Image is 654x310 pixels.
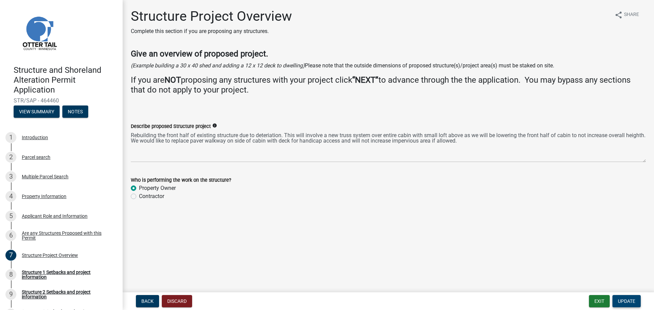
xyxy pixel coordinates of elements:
[22,214,88,218] div: Applicant Role and Information
[22,174,68,179] div: Multiple Parcel Search
[62,110,88,115] wm-modal-confirm: Notes
[22,135,48,140] div: Introduction
[589,295,610,307] button: Exit
[5,171,16,182] div: 3
[5,289,16,300] div: 9
[131,62,305,69] i: (Example building a 30 x 40 shed and adding a 12 x 12 deck to dwelling)
[22,194,66,199] div: Property Information
[609,8,644,21] button: shareShare
[22,253,78,258] div: Structure Project Overview
[14,97,109,104] span: STR/SAP - 464460
[162,295,192,307] button: Discard
[22,290,112,299] div: Structure 2 Setbacks and project information
[14,7,65,58] img: Otter Tail County, Minnesota
[5,230,16,241] div: 6
[131,27,292,35] p: Complete this section if you are proposing any structures.
[614,11,623,19] i: share
[5,269,16,280] div: 8
[141,298,154,304] span: Back
[624,11,639,19] span: Share
[5,250,16,261] div: 7
[131,178,231,183] label: Who is performing the work on the structure?
[352,75,378,85] strong: “NEXT”
[139,192,164,200] label: Contractor
[5,132,16,143] div: 1
[131,8,292,25] h1: Structure Project Overview
[14,105,60,118] button: View Summary
[139,184,176,192] label: Property Owner
[22,270,112,279] div: Structure 1 Setbacks and project information
[618,298,635,304] span: Update
[131,75,646,95] h4: If you are proposing any structures with your project click to advance through the the applicatio...
[612,295,641,307] button: Update
[22,155,50,160] div: Parcel search
[14,65,117,95] h4: Structure and Shoreland Alteration Permit Application
[165,75,181,85] strong: NOT
[131,49,268,59] strong: Give an overview of proposed project.
[212,123,217,128] i: info
[62,105,88,118] button: Notes
[131,62,646,70] p: Please note that the outside dimensions of proposed structure(s)/project area(s) must be staked o...
[14,110,60,115] wm-modal-confirm: Summary
[131,124,211,129] label: Describe proposed Structure project
[5,191,16,202] div: 4
[136,295,159,307] button: Back
[22,231,112,240] div: Are any Structures Proposed with this Permit
[5,211,16,222] div: 5
[5,152,16,163] div: 2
